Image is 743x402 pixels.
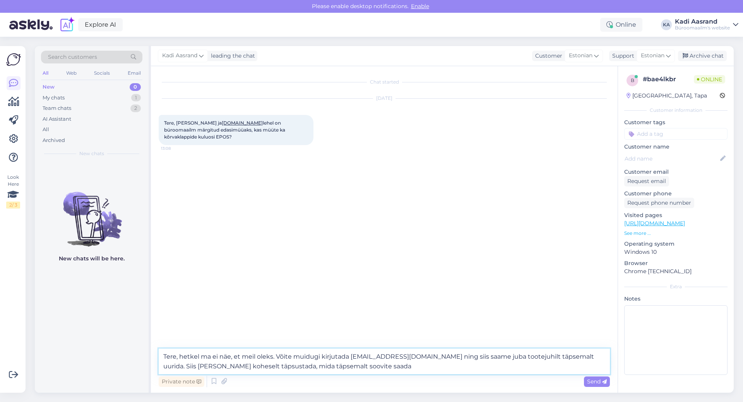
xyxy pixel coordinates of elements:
[161,145,190,151] span: 13:08
[43,137,65,144] div: Archived
[675,19,730,25] div: Kadi Aasrand
[694,75,725,84] span: Online
[624,283,728,290] div: Extra
[600,18,642,32] div: Online
[624,220,685,227] a: [URL][DOMAIN_NAME]
[624,198,694,208] div: Request phone number
[43,115,71,123] div: AI Assistant
[43,104,71,112] div: Team chats
[222,120,263,126] a: [DOMAIN_NAME]
[159,79,610,86] div: Chat started
[43,83,55,91] div: New
[159,95,610,102] div: [DATE]
[130,104,141,112] div: 2
[59,255,125,263] p: New chats will be here.
[624,295,728,303] p: Notes
[624,211,728,219] p: Visited pages
[643,75,694,84] div: # bae4lkbr
[6,52,21,67] img: Askly Logo
[126,68,142,78] div: Email
[130,83,141,91] div: 0
[624,190,728,198] p: Customer phone
[569,51,592,60] span: Estonian
[627,92,707,100] div: [GEOGRAPHIC_DATA], Tapa
[159,349,610,374] textarea: Tere, hetkel ma ei näe, et meil oleks. Võite muidugi kirjutada [EMAIL_ADDRESS][DOMAIN_NAME] ning ...
[675,25,730,31] div: Büroomaailm's website
[641,51,664,60] span: Estonian
[43,126,49,133] div: All
[661,19,672,30] div: KA
[587,378,607,385] span: Send
[208,52,255,60] div: leading the chat
[624,143,728,151] p: Customer name
[624,168,728,176] p: Customer email
[624,107,728,114] div: Customer information
[624,230,728,237] p: See more ...
[624,240,728,248] p: Operating system
[159,376,204,387] div: Private note
[48,53,97,61] span: Search customers
[631,77,634,83] span: b
[624,267,728,275] p: Chrome [TECHNICAL_ID]
[624,176,669,186] div: Request email
[624,259,728,267] p: Browser
[131,94,141,102] div: 1
[532,52,562,60] div: Customer
[43,94,65,102] div: My chats
[92,68,111,78] div: Socials
[675,19,738,31] a: Kadi AasrandBüroomaailm's website
[6,174,20,209] div: Look Here
[624,248,728,256] p: Windows 10
[59,17,75,33] img: explore-ai
[35,178,149,248] img: No chats
[624,128,728,140] input: Add a tag
[609,52,634,60] div: Support
[624,118,728,127] p: Customer tags
[6,202,20,209] div: 2 / 3
[65,68,78,78] div: Web
[79,150,104,157] span: New chats
[409,3,431,10] span: Enable
[625,154,719,163] input: Add name
[678,51,727,61] div: Archive chat
[162,51,197,60] span: Kadi Aasrand
[78,18,123,31] a: Explore AI
[41,68,50,78] div: All
[164,120,286,140] span: Tere, [PERSON_NAME] ja lehel on büroomaailm märgitud edasimüüaks, kas müüte ka kõrvaklappide kulu...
